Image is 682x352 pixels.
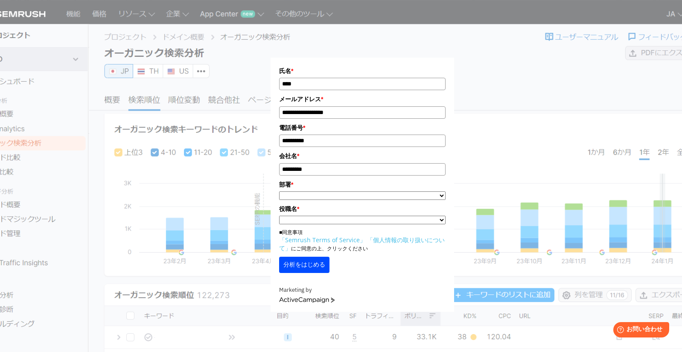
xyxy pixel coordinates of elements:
[279,229,446,252] p: ■同意事項 にご同意の上、クリックください
[279,286,446,295] div: Marketing by
[279,66,446,76] label: 氏名
[279,151,446,161] label: 会社名
[279,257,329,273] button: 分析をはじめる
[606,319,673,343] iframe: Help widget launcher
[279,123,446,132] label: 電話番号
[279,180,446,189] label: 部署
[279,236,366,244] a: 「Semrush Terms of Service」
[279,94,446,104] label: メールアドレス
[279,236,445,252] a: 「個人情報の取り扱いについて」
[279,204,446,214] label: 役職名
